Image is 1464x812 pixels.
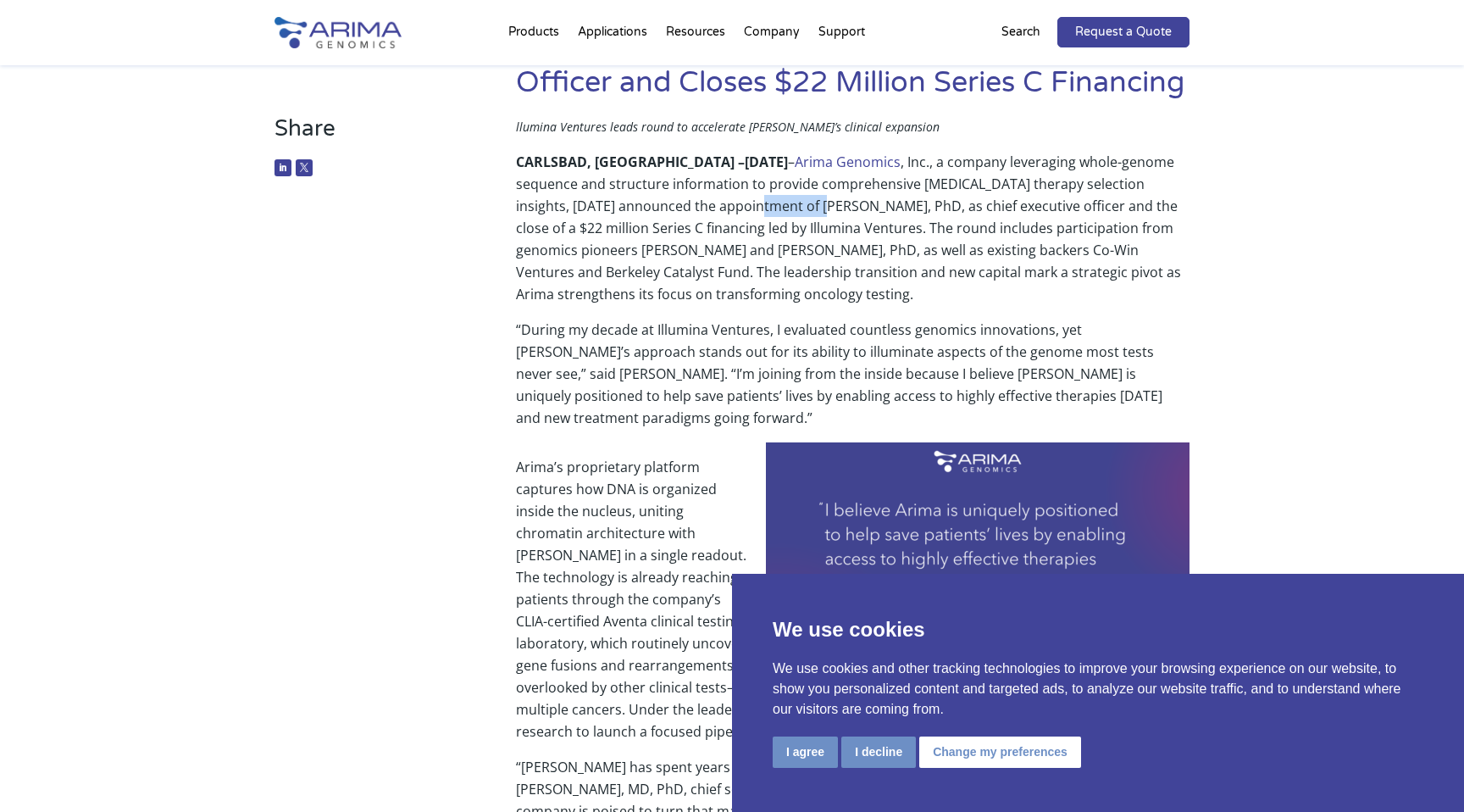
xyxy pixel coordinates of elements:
[516,456,1189,756] p: Arima’s proprietary platform captures how DNA is organized inside the nucleus, uniting chromatin ...
[919,737,1081,768] button: Change my preferences
[773,659,1423,720] p: We use cookies and other tracking technologies to improve your browsing experience on our website...
[274,17,402,48] img: Arima-Genomics-logo
[1001,21,1040,43] p: Search
[1057,17,1189,47] a: Request a Quote
[773,737,838,768] button: I agree
[773,615,1423,645] p: We use cookies
[745,153,788,171] b: [DATE]
[795,153,901,171] a: Arima Genomics
[274,115,465,155] h3: Share
[516,319,1189,442] p: “During my decade at Illumina Ventures, I evaluated countless genomics innovations, yet [PERSON_N...
[516,151,1189,319] p: – , Inc., a company leveraging whole-genome sequence and structure information to provide compreh...
[841,737,916,768] button: I decline
[516,119,940,135] span: llumina Ventures leads round to accelerate [PERSON_NAME]’s clinical expansion
[766,442,1189,664] img: Tom Wilis CEO Quote
[516,153,745,171] b: CARLSBAD, [GEOGRAPHIC_DATA] –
